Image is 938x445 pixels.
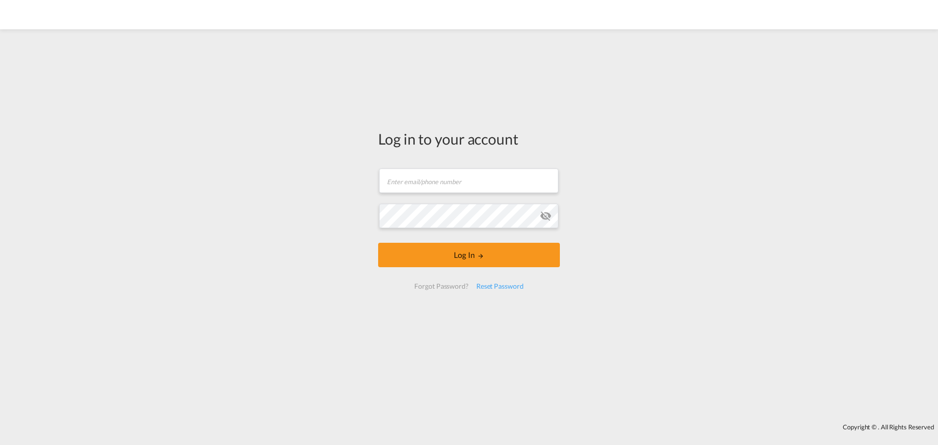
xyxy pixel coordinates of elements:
div: Log in to your account [378,128,560,149]
div: Reset Password [472,277,528,295]
md-icon: icon-eye-off [540,210,552,222]
input: Enter email/phone number [379,169,558,193]
div: Forgot Password? [410,277,472,295]
button: LOGIN [378,243,560,267]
